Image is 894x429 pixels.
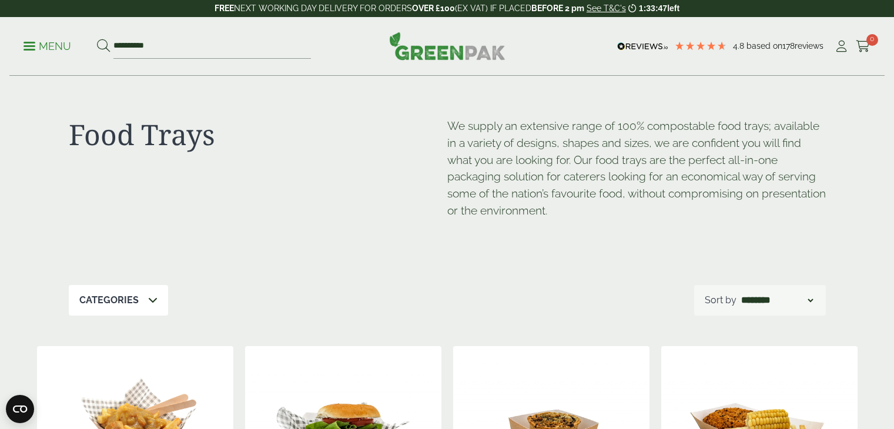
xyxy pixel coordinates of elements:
strong: BEFORE 2 pm [531,4,584,13]
p: Categories [79,293,139,307]
p: Menu [24,39,71,53]
span: left [667,4,679,13]
select: Shop order [739,293,815,307]
a: Menu [24,39,71,51]
span: reviews [795,41,823,51]
span: 4.8 [733,41,746,51]
span: 1:33:47 [639,4,667,13]
button: Open CMP widget [6,395,34,423]
strong: OVER £100 [412,4,455,13]
img: REVIEWS.io [617,42,668,51]
div: 4.78 Stars [674,41,727,51]
span: Based on [746,41,782,51]
p: We supply an extensive range of 100% compostable food trays; available in a variety of designs, s... [447,118,826,219]
i: Cart [856,41,870,52]
span: 178 [782,41,795,51]
p: Sort by [705,293,736,307]
a: 0 [856,38,870,55]
img: GreenPak Supplies [389,32,505,60]
a: See T&C's [587,4,626,13]
h1: Food Trays [69,118,447,152]
i: My Account [834,41,849,52]
strong: FREE [215,4,234,13]
span: 0 [866,34,878,46]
